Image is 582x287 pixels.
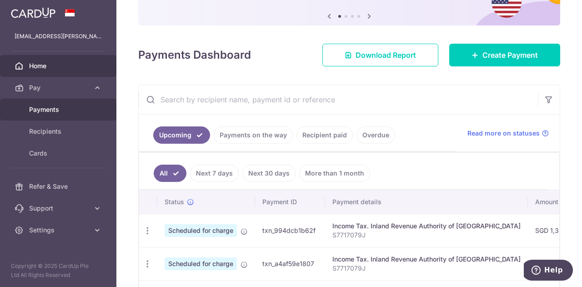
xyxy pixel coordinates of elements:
[165,197,184,206] span: Status
[29,127,89,136] span: Recipients
[138,47,251,63] h4: Payments Dashboard
[29,204,89,213] span: Support
[139,85,538,114] input: Search by recipient name, payment id or reference
[255,214,325,247] td: txn_994dcb1b62f
[165,224,237,237] span: Scheduled for charge
[214,126,293,144] a: Payments on the way
[332,255,521,264] div: Income Tax. Inland Revenue Authority of [GEOGRAPHIC_DATA]
[332,264,521,273] p: S7717079J
[153,126,210,144] a: Upcoming
[535,197,558,206] span: Amount
[190,165,239,182] a: Next 7 days
[15,32,102,41] p: [EMAIL_ADDRESS][PERSON_NAME][DOMAIN_NAME]
[242,165,296,182] a: Next 30 days
[255,190,325,214] th: Payment ID
[332,222,521,231] div: Income Tax. Inland Revenue Authority of [GEOGRAPHIC_DATA]
[29,182,89,191] span: Refer & Save
[29,61,89,70] span: Home
[482,50,538,60] span: Create Payment
[29,226,89,235] span: Settings
[296,126,353,144] a: Recipient paid
[299,165,370,182] a: More than 1 month
[332,231,521,240] p: S7717079J
[356,50,416,60] span: Download Report
[449,44,560,66] a: Create Payment
[356,126,395,144] a: Overdue
[524,260,573,282] iframe: Opens a widget where you can find more information
[29,105,89,114] span: Payments
[11,7,55,18] img: CardUp
[467,129,549,138] a: Read more on statuses
[322,44,438,66] a: Download Report
[255,247,325,280] td: txn_a4af59e1807
[467,129,540,138] span: Read more on statuses
[154,165,186,182] a: All
[29,149,89,158] span: Cards
[29,83,89,92] span: Pay
[325,190,528,214] th: Payment details
[165,257,237,270] span: Scheduled for charge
